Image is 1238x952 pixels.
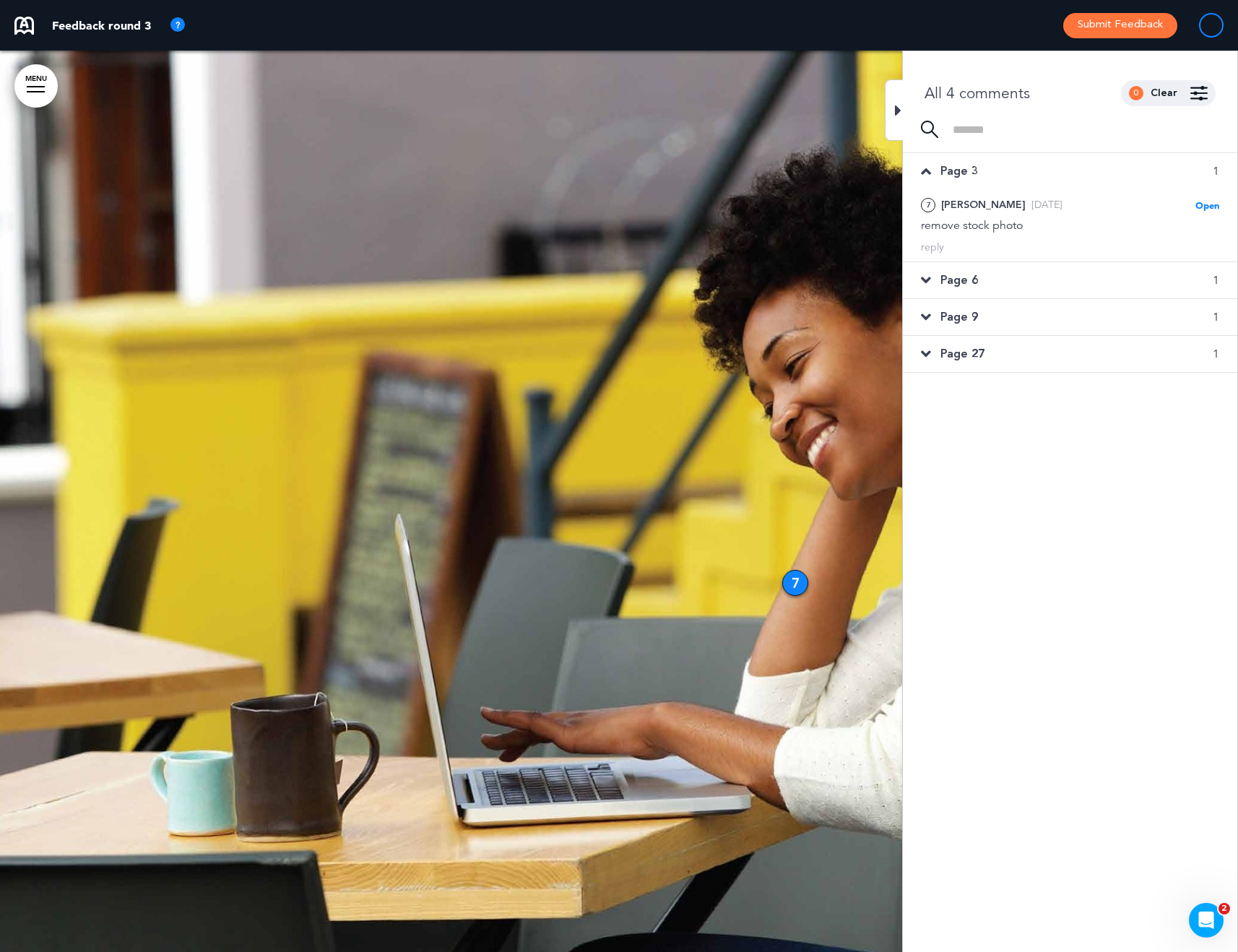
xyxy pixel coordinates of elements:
[940,346,984,362] span: Page 27
[940,309,978,325] span: Page 9
[782,570,808,596] div: 7
[921,198,935,212] div: 7
[14,64,58,108] a: MENU
[921,217,1219,233] div: remove stock photo
[1151,88,1177,98] div: Clear
[1031,196,1062,212] div: [DATE]
[1213,163,1219,179] span: 1
[925,86,1030,101] div: All 4 comments
[1218,903,1230,914] span: 2
[941,197,1026,213] div: [PERSON_NAME]
[1213,346,1219,362] span: 1
[940,163,978,179] span: Page 3
[1129,86,1143,100] div: 0
[1063,13,1177,38] button: Submit Feedback
[1195,199,1219,211] span: Open
[169,17,186,34] img: tooltip_icon.svg
[1213,272,1219,288] span: 1
[1189,903,1224,938] iframe: Intercom live chat
[1190,86,1208,100] img: filter-comment
[52,20,151,31] p: Feedback round 3
[940,272,978,288] span: Page 6
[1213,309,1219,325] span: 1
[14,17,34,35] img: airmason-logo
[921,121,938,138] img: search-icon
[921,241,944,254] div: reply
